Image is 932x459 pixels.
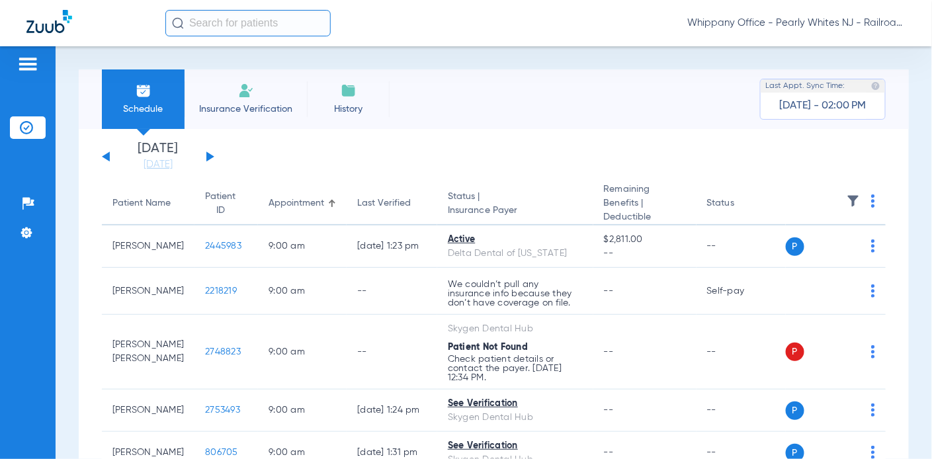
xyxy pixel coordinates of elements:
[765,79,845,93] span: Last Appt. Sync Time:
[205,347,241,356] span: 2748823
[448,322,583,336] div: Skygen Dental Hub
[697,183,786,226] th: Status
[448,355,583,382] p: Check patient details or contact the payer. [DATE] 12:34 PM.
[779,99,867,112] span: [DATE] - 02:00 PM
[258,226,347,268] td: 9:00 AM
[238,83,254,99] img: Manual Insurance Verification
[871,284,875,298] img: group-dot-blue.svg
[102,226,194,268] td: [PERSON_NAME]
[258,315,347,390] td: 9:00 AM
[205,448,238,457] span: 806705
[194,103,297,116] span: Insurance Verification
[172,17,184,29] img: Search Icon
[448,439,583,453] div: See Verification
[448,233,583,247] div: Active
[871,81,880,91] img: last sync help info
[269,196,336,210] div: Appointment
[604,210,686,224] span: Deductible
[697,315,786,390] td: --
[347,268,437,315] td: --
[317,103,380,116] span: History
[112,196,184,210] div: Patient Name
[347,226,437,268] td: [DATE] 1:23 PM
[205,190,247,218] div: Patient ID
[786,343,804,361] span: P
[17,56,38,72] img: hamburger-icon
[165,10,331,36] input: Search for patients
[871,345,875,358] img: group-dot-blue.svg
[136,83,151,99] img: Schedule
[604,286,614,296] span: --
[357,196,427,210] div: Last Verified
[448,204,583,218] span: Insurance Payer
[786,401,804,420] span: P
[448,397,583,411] div: See Verification
[269,196,324,210] div: Appointment
[448,343,528,352] span: Patient Not Found
[347,390,437,432] td: [DATE] 1:24 PM
[604,233,686,247] span: $2,811.00
[593,183,697,226] th: Remaining Benefits |
[871,194,875,208] img: group-dot-blue.svg
[604,405,614,415] span: --
[205,241,241,251] span: 2445983
[604,347,614,356] span: --
[205,405,240,415] span: 2753493
[697,268,786,315] td: Self-pay
[847,194,860,208] img: filter.svg
[118,158,198,171] a: [DATE]
[871,239,875,253] img: group-dot-blue.svg
[26,10,72,33] img: Zuub Logo
[102,315,194,390] td: [PERSON_NAME] [PERSON_NAME]
[347,315,437,390] td: --
[448,411,583,425] div: Skygen Dental Hub
[258,390,347,432] td: 9:00 AM
[448,247,583,261] div: Delta Dental of [US_STATE]
[341,83,357,99] img: History
[112,103,175,116] span: Schedule
[102,390,194,432] td: [PERSON_NAME]
[697,390,786,432] td: --
[866,396,932,459] iframe: Chat Widget
[112,196,171,210] div: Patient Name
[118,142,198,171] li: [DATE]
[258,268,347,315] td: 9:00 AM
[205,286,237,296] span: 2218219
[205,190,235,218] div: Patient ID
[604,448,614,457] span: --
[786,237,804,256] span: P
[697,226,786,268] td: --
[448,280,583,308] p: We couldn’t pull any insurance info because they don’t have coverage on file.
[102,268,194,315] td: [PERSON_NAME]
[357,196,411,210] div: Last Verified
[437,183,593,226] th: Status |
[687,17,906,30] span: Whippany Office - Pearly Whites NJ - Railroad Plaza Dental Associates Spec LLC - [GEOGRAPHIC_DATA...
[604,247,686,261] span: --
